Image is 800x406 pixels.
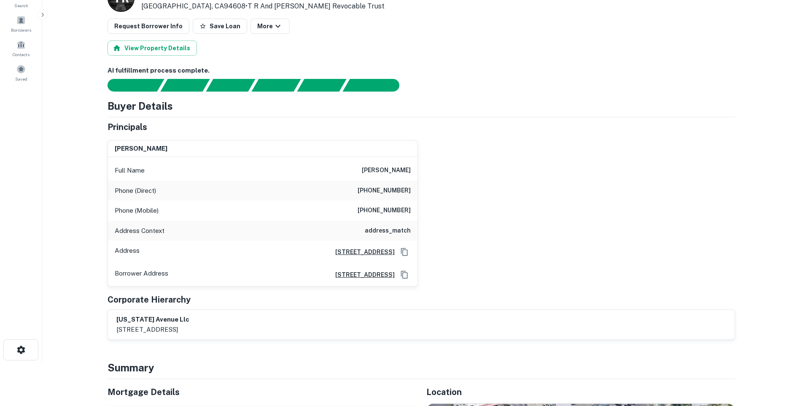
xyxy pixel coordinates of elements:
[11,27,31,33] span: Borrowers
[97,79,161,92] div: Sending borrower request to AI...
[116,325,189,335] p: [STREET_ADDRESS]
[108,98,173,114] h4: Buyer Details
[115,186,156,196] p: Phone (Direct)
[248,2,385,10] a: T R And [PERSON_NAME] Revocable Trust
[365,226,411,236] h6: address_match
[115,206,159,216] p: Phone (Mobile)
[115,165,145,176] p: Full Name
[108,41,197,56] button: View Property Details
[193,19,247,34] button: Save Loan
[141,1,385,11] p: [GEOGRAPHIC_DATA], CA94608 •
[343,79,409,92] div: AI fulfillment process complete.
[108,293,191,306] h5: Corporate Hierarchy
[108,121,147,133] h5: Principals
[115,226,164,236] p: Address Context
[116,315,189,325] h6: [US_STATE] avenue llc
[108,360,735,375] h4: Summary
[251,79,301,92] div: Principals found, AI now looking for contact information...
[13,51,30,58] span: Contacts
[14,2,28,9] span: Search
[160,79,210,92] div: Your request is received and processing...
[362,165,411,176] h6: [PERSON_NAME]
[3,12,40,35] a: Borrowers
[115,246,140,258] p: Address
[329,247,395,257] a: [STREET_ADDRESS]
[115,268,168,281] p: Borrower Address
[115,144,167,154] h6: [PERSON_NAME]
[398,268,411,281] button: Copy Address
[358,186,411,196] h6: [PHONE_NUMBER]
[251,19,290,34] button: More
[108,19,189,34] button: Request Borrower Info
[358,206,411,216] h6: [PHONE_NUMBER]
[3,61,40,84] a: Saved
[108,386,416,398] h5: Mortgage Details
[206,79,255,92] div: Documents found, AI parsing details...
[297,79,346,92] div: Principals found, still searching for contact information. This may take time...
[329,270,395,279] a: [STREET_ADDRESS]
[426,386,735,398] h5: Location
[15,76,27,82] span: Saved
[758,338,800,379] iframe: Chat Widget
[108,66,735,76] h6: AI fulfillment process complete.
[398,246,411,258] button: Copy Address
[3,37,40,60] a: Contacts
